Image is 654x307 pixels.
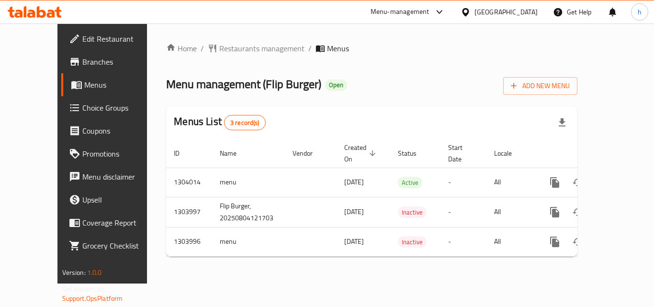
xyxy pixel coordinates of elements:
h2: Menus List [174,114,265,130]
span: Inactive [398,237,427,248]
span: Edit Restaurant [82,33,159,45]
td: Flip Burger, 20250804121703 [212,197,285,227]
span: Menu disclaimer [82,171,159,182]
td: All [486,197,536,227]
a: Support.OpsPlatform [62,292,123,305]
span: Start Date [448,142,475,165]
a: Grocery Checklist [61,234,167,257]
span: Menus [327,43,349,54]
span: ID [174,148,192,159]
button: Change Status [566,171,589,194]
a: Upsell [61,188,167,211]
span: Coverage Report [82,217,159,228]
span: Choice Groups [82,102,159,114]
a: Menus [61,73,167,96]
span: Upsell [82,194,159,205]
span: Get support on: [62,283,106,295]
div: Export file [551,111,574,134]
a: Coupons [61,119,167,142]
span: Add New Menu [511,80,570,92]
span: [DATE] [344,176,364,188]
button: Add New Menu [503,77,577,95]
th: Actions [536,139,643,168]
span: Vendor [293,148,325,159]
div: Inactive [398,236,427,248]
table: enhanced table [166,139,643,257]
div: [GEOGRAPHIC_DATA] [474,7,538,17]
td: All [486,168,536,197]
button: more [543,201,566,224]
span: Menu management ( Flip Burger ) [166,73,321,95]
span: h [638,7,642,17]
button: more [543,171,566,194]
span: Grocery Checklist [82,240,159,251]
span: Promotions [82,148,159,159]
span: Coupons [82,125,159,136]
td: - [440,197,486,227]
a: Edit Restaurant [61,27,167,50]
a: Coverage Report [61,211,167,234]
nav: breadcrumb [166,43,577,54]
span: Locale [494,148,524,159]
span: Open [325,81,347,89]
span: Inactive [398,207,427,218]
div: Open [325,80,347,91]
a: Branches [61,50,167,73]
div: Menu-management [371,6,429,18]
button: Change Status [566,201,589,224]
td: menu [212,168,285,197]
a: Home [166,43,197,54]
a: Restaurants management [208,43,304,54]
li: / [201,43,204,54]
button: more [543,230,566,253]
td: 1304014 [166,168,212,197]
span: [DATE] [344,235,364,248]
td: - [440,227,486,256]
span: Restaurants management [219,43,304,54]
span: Active [398,177,422,188]
span: Version: [62,266,86,279]
span: 1.0.0 [87,266,102,279]
a: Menu disclaimer [61,165,167,188]
a: Choice Groups [61,96,167,119]
span: Branches [82,56,159,68]
a: Promotions [61,142,167,165]
td: - [440,168,486,197]
span: [DATE] [344,205,364,218]
button: Change Status [566,230,589,253]
span: Status [398,148,429,159]
span: Menus [84,79,159,91]
td: 1303997 [166,197,212,227]
td: menu [212,227,285,256]
span: Name [220,148,249,159]
td: All [486,227,536,256]
li: / [308,43,312,54]
span: Created On [344,142,379,165]
span: 3 record(s) [225,118,265,127]
td: 1303996 [166,227,212,256]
